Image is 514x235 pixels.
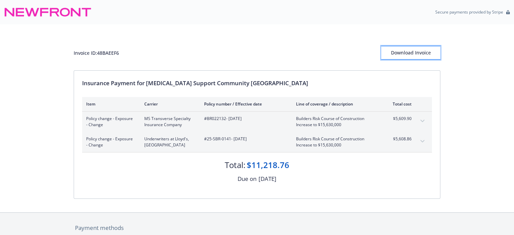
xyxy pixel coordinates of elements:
div: Line of coverage / description [296,101,375,107]
span: Increase to $15,630,000 [296,122,375,128]
span: MS Transverse Specialty Insurance Company [144,116,193,128]
div: Total: [225,159,245,171]
span: $5,608.86 [386,136,412,142]
div: Total cost [386,101,412,107]
p: Secure payments provided by Stripe [435,9,503,15]
button: expand content [417,136,428,147]
span: #BR022132 - [DATE] [204,116,285,122]
div: Invoice ID: 48BAEEF6 [74,49,119,56]
span: Policy change - Exposure - Change [86,116,133,128]
span: Builders Risk Course of ConstructionIncrease to $15,630,000 [296,136,375,148]
div: [DATE] [259,174,276,183]
span: Builders Risk Course of ConstructionIncrease to $15,630,000 [296,116,375,128]
span: Underwriters at Lloyd's, [GEOGRAPHIC_DATA] [144,136,193,148]
div: Carrier [144,101,193,107]
span: Policy change - Exposure - Change [86,136,133,148]
div: Policy change - Exposure - ChangeMS Transverse Specialty Insurance Company#BR022132- [DATE]Builde... [82,112,432,132]
button: Download Invoice [381,46,440,60]
div: Payment methods [75,224,439,232]
span: Increase to $15,630,000 [296,142,375,148]
span: Builders Risk Course of Construction [296,116,375,122]
div: $11,218.76 [247,159,289,171]
div: Policy change - Exposure - ChangeUnderwriters at Lloyd's, [GEOGRAPHIC_DATA]#25-SBR-0141- [DATE]Bu... [82,132,432,152]
div: Due on [238,174,256,183]
span: #25-SBR-0141 - [DATE] [204,136,285,142]
div: Insurance Payment for [MEDICAL_DATA] Support Community [GEOGRAPHIC_DATA] [82,79,432,88]
div: Policy number / Effective date [204,101,285,107]
button: expand content [417,116,428,126]
span: $5,609.90 [386,116,412,122]
div: Item [86,101,133,107]
span: Builders Risk Course of Construction [296,136,375,142]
